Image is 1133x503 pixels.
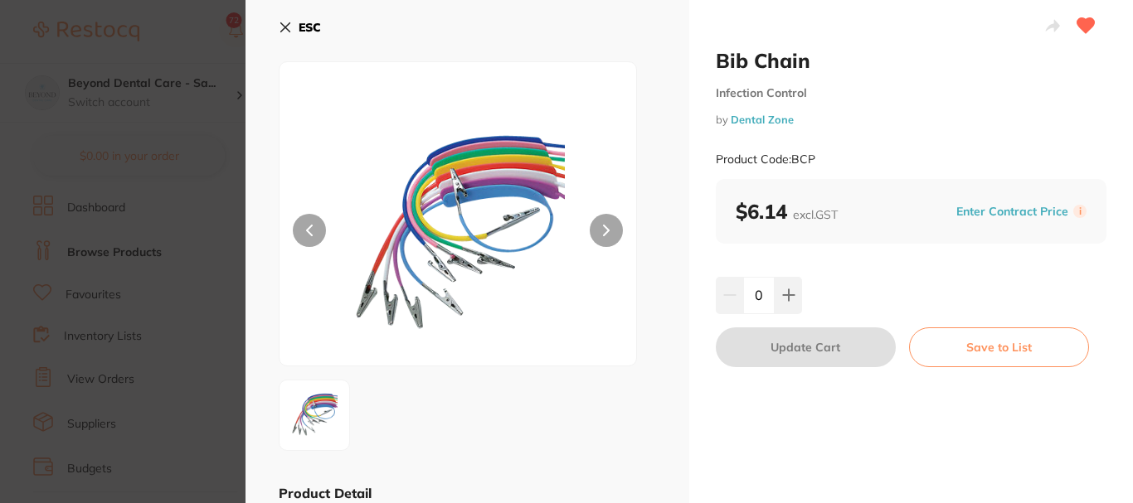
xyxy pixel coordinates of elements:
[731,113,794,126] a: Dental Zone
[716,48,1106,73] h2: Bib Chain
[716,86,1106,100] small: Infection Control
[716,114,1106,126] small: by
[951,204,1073,220] button: Enter Contract Price
[716,152,815,167] small: Product Code: BCP
[909,327,1089,367] button: Save to List
[793,207,838,222] span: excl. GST
[736,199,838,224] b: $6.14
[299,20,321,35] b: ESC
[284,385,344,445] img: My5wbmc
[279,13,321,41] button: ESC
[351,104,565,365] img: My5wbmc
[716,327,896,367] button: Update Cart
[279,485,372,501] b: Product Detail
[1073,205,1087,218] label: i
